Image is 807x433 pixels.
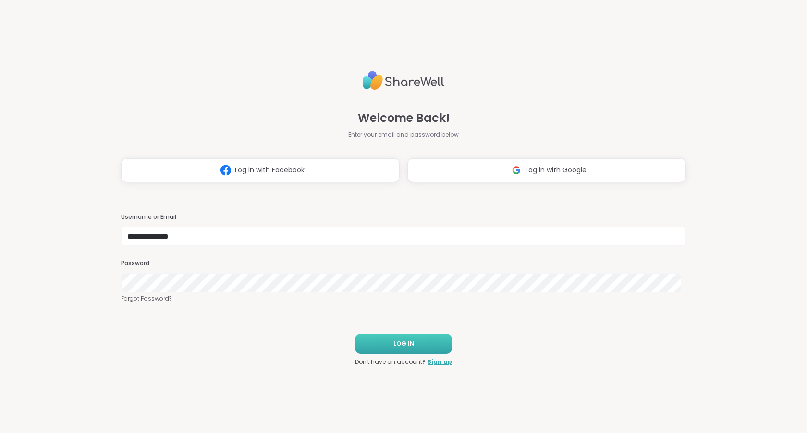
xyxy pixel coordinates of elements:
[393,339,414,348] span: LOG IN
[507,161,526,179] img: ShareWell Logomark
[121,259,686,267] h3: Password
[235,165,305,175] span: Log in with Facebook
[348,131,459,139] span: Enter your email and password below
[355,334,452,354] button: LOG IN
[363,67,444,94] img: ShareWell Logo
[121,294,686,303] a: Forgot Password?
[428,358,452,366] a: Sign up
[217,161,235,179] img: ShareWell Logomark
[121,158,400,182] button: Log in with Facebook
[355,358,426,366] span: Don't have an account?
[121,213,686,221] h3: Username or Email
[526,165,587,175] span: Log in with Google
[407,158,686,182] button: Log in with Google
[358,109,450,127] span: Welcome Back!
